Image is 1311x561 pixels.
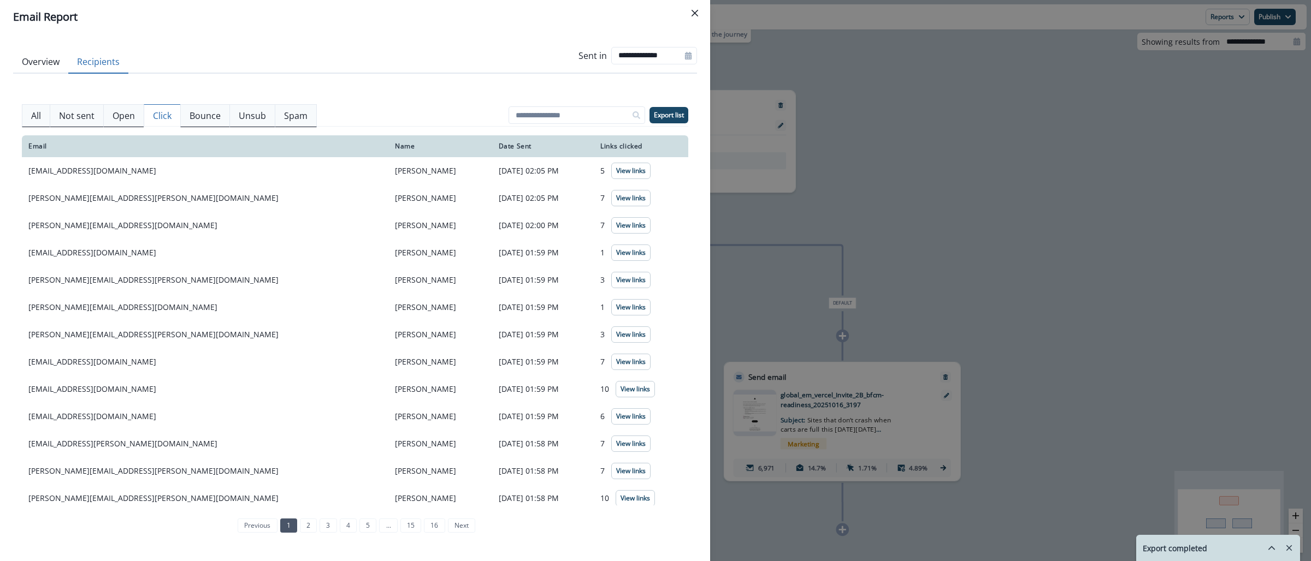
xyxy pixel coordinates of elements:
p: Not sent [59,109,95,122]
div: 6 [600,408,682,425]
div: 1 [600,244,682,261]
td: [PERSON_NAME][EMAIL_ADDRESS][PERSON_NAME][DOMAIN_NAME] [22,457,388,485]
p: [DATE] 02:00 PM [499,220,588,231]
p: View links [621,385,650,393]
p: View links [616,331,646,338]
div: Email Report [13,9,697,25]
p: [DATE] 01:59 PM [499,411,588,422]
button: Remove-exports [1280,540,1298,556]
a: Jump forward [379,518,397,533]
div: 5 [600,163,682,179]
div: 7 [600,435,682,452]
button: Overview [13,51,68,74]
button: View links [611,244,651,261]
p: View links [616,358,646,366]
p: Spam [284,109,308,122]
td: [PERSON_NAME] [388,294,492,321]
td: [EMAIL_ADDRESS][DOMAIN_NAME] [22,157,388,184]
a: Page 3 [320,518,336,533]
td: [PERSON_NAME] [388,348,492,375]
td: [PERSON_NAME] [388,184,492,212]
a: Page 2 [300,518,317,533]
td: [PERSON_NAME] [388,457,492,485]
p: [DATE] 01:59 PM [499,274,588,285]
div: 7 [600,354,682,370]
td: [EMAIL_ADDRESS][DOMAIN_NAME] [22,348,388,375]
td: [EMAIL_ADDRESS][DOMAIN_NAME] [22,375,388,403]
div: 1 [600,299,682,315]
p: [DATE] 01:58 PM [499,465,588,476]
td: [EMAIL_ADDRESS][DOMAIN_NAME] [22,239,388,266]
td: [PERSON_NAME] [388,485,492,512]
a: Next page [448,518,475,533]
td: [PERSON_NAME] [388,239,492,266]
td: [PERSON_NAME] [388,157,492,184]
button: Close [686,4,704,22]
button: Recipients [68,51,128,74]
p: [DATE] 01:59 PM [499,247,588,258]
p: Bounce [190,109,221,122]
button: View links [611,463,651,479]
td: [PERSON_NAME] [388,212,492,239]
p: View links [621,494,650,502]
p: View links [616,249,646,256]
td: [PERSON_NAME] [388,403,492,430]
div: 3 [600,272,682,288]
td: [PERSON_NAME][EMAIL_ADDRESS][PERSON_NAME][DOMAIN_NAME] [22,184,388,212]
p: [DATE] 02:05 PM [499,165,588,176]
button: View links [611,354,651,370]
td: [PERSON_NAME][EMAIL_ADDRESS][PERSON_NAME][DOMAIN_NAME] [22,321,388,348]
p: Sent in [578,49,607,62]
td: [PERSON_NAME][EMAIL_ADDRESS][DOMAIN_NAME] [22,212,388,239]
button: View links [611,299,651,315]
button: View links [616,381,655,397]
div: Date Sent [499,142,588,151]
p: [DATE] 01:59 PM [499,356,588,367]
button: View links [611,163,651,179]
p: [DATE] 01:59 PM [499,384,588,395]
p: [DATE] 02:05 PM [499,193,588,204]
p: View links [616,303,646,311]
div: 3 [600,326,682,343]
p: View links [616,167,646,175]
td: [EMAIL_ADDRESS][DOMAIN_NAME] [22,403,388,430]
div: 7 [600,463,682,479]
td: [PERSON_NAME][EMAIL_ADDRESS][PERSON_NAME][DOMAIN_NAME] [22,266,388,294]
p: [DATE] 01:58 PM [499,438,588,449]
div: 10 [600,490,682,506]
div: 7 [600,190,682,206]
button: View links [611,217,651,234]
p: Export completed [1143,542,1207,554]
button: hide-exports [1254,535,1276,560]
td: [PERSON_NAME][EMAIL_ADDRESS][DOMAIN_NAME] [22,294,388,321]
button: View links [611,435,651,452]
div: 10 [600,381,682,397]
a: Page 15 [400,518,421,533]
p: View links [616,440,646,447]
p: View links [616,194,646,202]
div: Name [395,142,485,151]
td: [PERSON_NAME] [388,430,492,457]
p: Export list [654,111,684,119]
td: [PERSON_NAME] [388,321,492,348]
button: View links [616,490,655,506]
td: [EMAIL_ADDRESS][PERSON_NAME][DOMAIN_NAME] [22,430,388,457]
td: [PERSON_NAME][EMAIL_ADDRESS][PERSON_NAME][DOMAIN_NAME] [22,485,388,512]
p: View links [616,222,646,229]
a: Page 4 [340,518,357,533]
td: [PERSON_NAME] [388,375,492,403]
div: Links clicked [600,142,682,151]
a: Page 1 is your current page [280,518,297,533]
a: Page 16 [424,518,445,533]
a: Page 5 [359,518,376,533]
p: View links [616,276,646,284]
p: [DATE] 01:59 PM [499,302,588,313]
p: View links [616,467,646,475]
button: hide-exports [1263,540,1280,556]
p: View links [616,413,646,420]
button: View links [611,272,651,288]
p: [DATE] 01:58 PM [499,493,588,504]
p: Open [113,109,135,122]
td: [PERSON_NAME] [388,266,492,294]
button: Export list [649,107,688,123]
